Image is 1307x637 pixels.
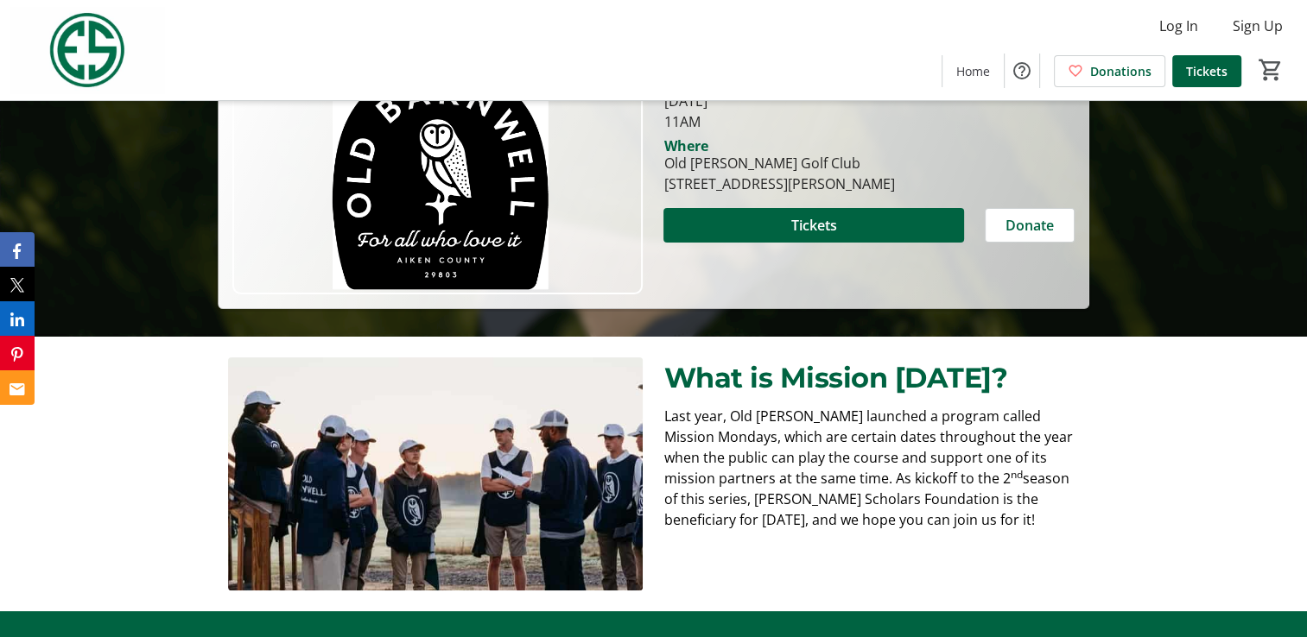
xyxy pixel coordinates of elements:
div: [STREET_ADDRESS][PERSON_NAME] [663,173,894,194]
span: Donations [1090,62,1152,80]
button: Help [1005,54,1039,88]
span: Sign Up [1233,16,1283,36]
img: Evans Scholars Foundation's Logo [10,7,164,93]
span: Last year, Old [PERSON_NAME] launched a program called Mission Mondays, which are certain dates t... [663,407,1072,488]
a: Tickets [1172,55,1241,87]
sup: nd [1010,467,1022,482]
img: undefined [228,357,643,590]
p: What is Mission [DATE]? [663,357,1078,399]
a: Home [942,55,1004,87]
button: Cart [1255,54,1286,85]
button: Log In [1145,12,1212,40]
div: Where [663,139,707,153]
a: Donations [1054,55,1165,87]
span: Home [956,62,990,80]
span: Tickets [791,215,837,236]
div: [DATE] 11AM [663,91,1074,132]
button: Tickets [663,208,963,243]
div: Old [PERSON_NAME] Golf Club [663,153,894,173]
button: Donate [985,208,1075,243]
span: Donate [1006,215,1054,236]
span: season of this series, [PERSON_NAME] Scholars Foundation is the beneficiary for [DATE], and we ho... [663,469,1069,529]
span: Log In [1159,16,1198,36]
span: Tickets [1186,62,1228,80]
img: Campaign CTA Media Photo [232,63,643,293]
button: Sign Up [1219,12,1297,40]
